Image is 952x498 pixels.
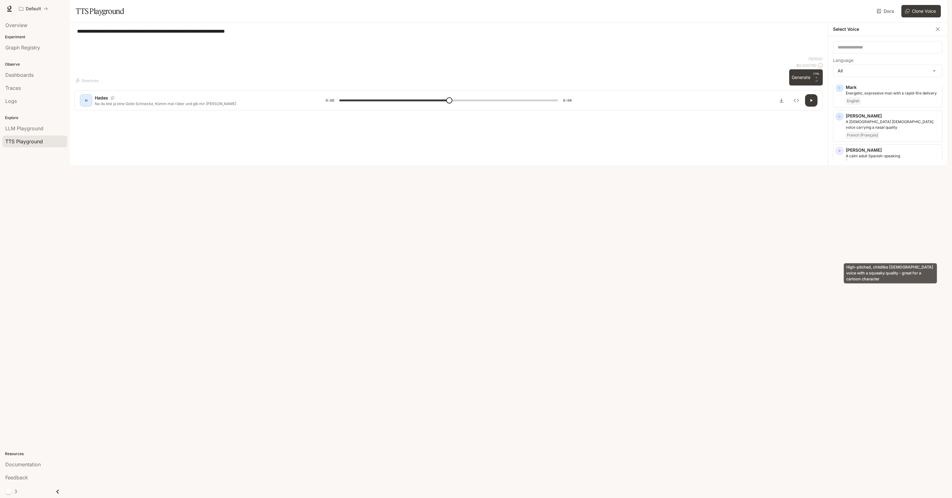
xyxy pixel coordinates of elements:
button: Inspect [790,94,803,107]
p: Na du bist ja eine Geile Schnecke, Komm mal rüber und gib mir [PERSON_NAME] [95,101,311,106]
p: $ 0.000790 [796,63,817,68]
p: CTRL + [813,72,820,79]
button: All workspaces [16,2,51,15]
button: Copy Voice ID [108,96,117,100]
button: Clone Voice [901,5,941,17]
button: Download audio [775,94,788,107]
p: Hades [95,95,108,101]
span: French (Français) [846,131,879,139]
p: Mark [846,84,940,90]
p: A calm adult Spanish-speaking male voice, perfect for storytelling [846,153,940,164]
p: A French male voice carrying a nasal quality [846,119,940,130]
p: [PERSON_NAME] [846,113,940,119]
span: English [846,97,861,105]
span: 0:02 [326,97,334,104]
button: Shortcuts [75,76,101,85]
p: Default [26,6,41,12]
p: ⏎ [813,72,820,83]
h1: TTS Playground [76,5,124,17]
button: GenerateCTRL +⏎ [789,69,823,85]
p: [PERSON_NAME] [846,147,940,153]
a: Docs [876,5,896,17]
span: 0:04 [563,97,572,104]
div: All [833,65,942,77]
p: Energetic, expressive man with a rapid-fire delivery [846,90,940,96]
p: 79 / 1000 [808,56,823,62]
div: High-pitched, childlike [DEMOGRAPHIC_DATA] voice with a squeaky quality - great for a cartoon cha... [844,263,937,284]
div: H [81,95,91,105]
p: Language [833,58,854,62]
